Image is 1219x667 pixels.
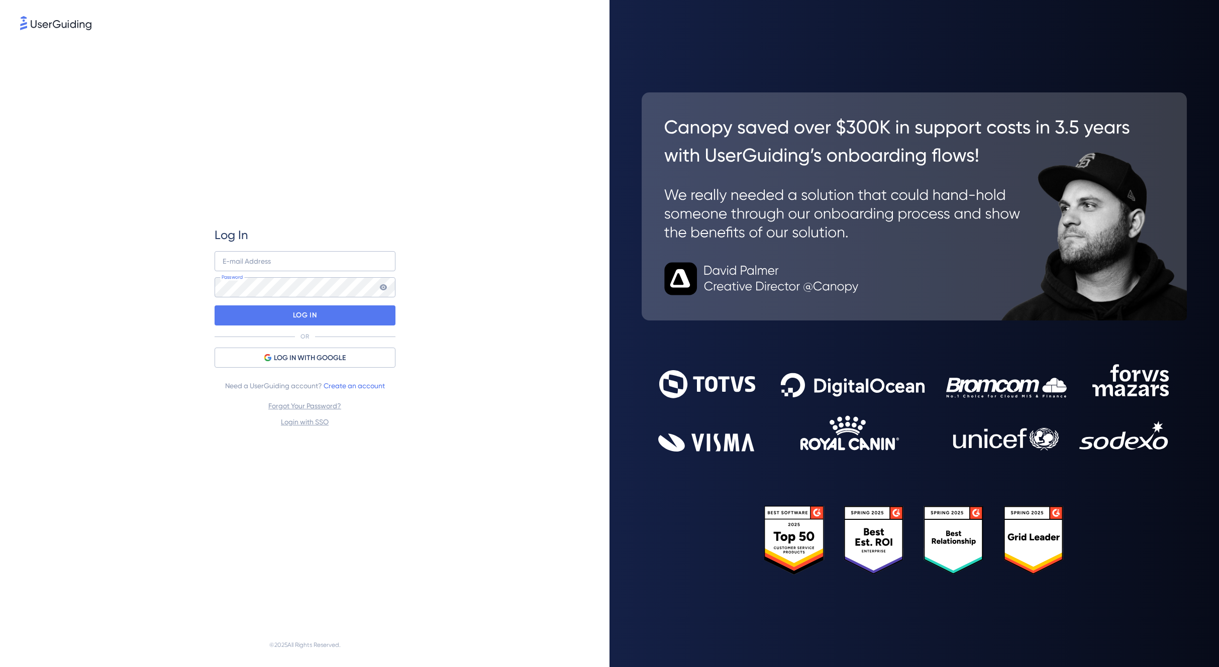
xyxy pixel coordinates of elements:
input: example@company.com [215,251,395,271]
img: 25303e33045975176eb484905ab012ff.svg [764,506,1064,574]
p: OR [300,332,309,341]
a: Forgot Your Password? [268,402,341,410]
img: 9302ce2ac39453076f5bc0f2f2ca889b.svg [658,364,1171,452]
span: LOG IN WITH GOOGLE [274,352,346,364]
img: 26c0aa7c25a843aed4baddd2b5e0fa68.svg [642,92,1187,320]
span: © 2025 All Rights Reserved. [269,639,341,651]
a: Login with SSO [281,418,329,426]
span: Need a UserGuiding account? [225,380,385,392]
p: LOG IN [293,307,317,323]
span: Log In [215,227,248,243]
a: Create an account [324,382,385,390]
img: 8faab4ba6bc7696a72372aa768b0286c.svg [20,16,91,30]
